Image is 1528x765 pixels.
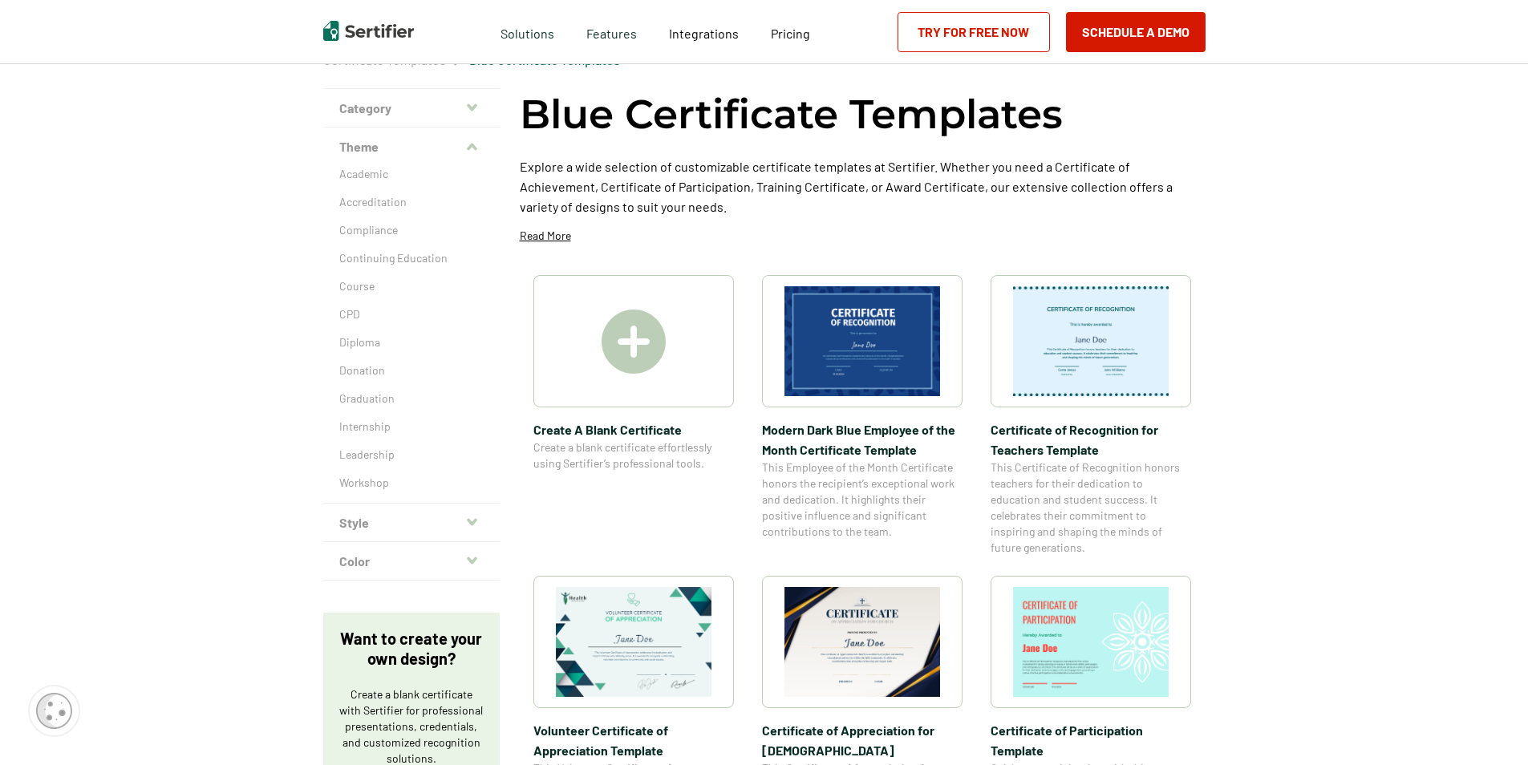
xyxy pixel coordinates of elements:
span: Certificate of Participation Template [991,720,1191,760]
a: Academic [339,166,484,182]
span: This Employee of the Month Certificate honors the recipient’s exceptional work and dedication. It... [762,459,963,540]
span: Integrations [669,26,739,41]
img: Certificate of Participation Template [1013,587,1169,697]
a: Course [339,278,484,294]
a: Donation [339,362,484,378]
h1: Blue Certificate Templates [520,88,1063,140]
span: Solutions [501,22,554,42]
button: Category [323,89,500,127]
span: This Certificate of Recognition honors teachers for their dedication to education and student suc... [991,459,1191,556]
span: Features [586,22,637,42]
a: Integrations [669,22,739,42]
a: Diploma [339,334,484,350]
img: Sertifier | Digital Credentialing Platform [323,21,414,41]
img: Cookie Popup Icon [36,693,72,729]
span: Create A Blank Certificate [533,419,734,439]
a: Try for Free Now [898,12,1050,52]
img: Create A Blank Certificate [602,310,666,374]
a: Graduation [339,391,484,407]
a: Continuing Education [339,250,484,266]
a: Certificate of Recognition for Teachers TemplateCertificate of Recognition for Teachers TemplateT... [991,275,1191,556]
a: Modern Dark Blue Employee of the Month Certificate TemplateModern Dark Blue Employee of the Month... [762,275,963,556]
iframe: Chat Widget [1448,688,1528,765]
p: Read More [520,228,571,244]
p: Want to create your own design? [339,629,484,669]
img: Volunteer Certificate of Appreciation Template [556,587,711,697]
span: Create a blank certificate effortlessly using Sertifier’s professional tools. [533,439,734,472]
div: Theme [323,166,500,504]
a: Leadership [339,447,484,463]
button: Theme [323,127,500,166]
a: Compliance [339,222,484,238]
img: Certificate of Appreciation for Church​ [784,587,940,697]
span: Pricing [771,26,810,41]
button: Color [323,542,500,581]
span: Certificate of Recognition for Teachers Template [991,419,1191,459]
p: Explore a wide selection of customizable certificate templates at Sertifier. Whether you need a C... [520,156,1206,217]
a: Pricing [771,22,810,42]
a: Accreditation [339,194,484,210]
img: Certificate of Recognition for Teachers Template [1013,286,1169,396]
span: Volunteer Certificate of Appreciation Template [533,720,734,760]
span: Modern Dark Blue Employee of the Month Certificate Template [762,419,963,459]
a: Workshop [339,475,484,491]
a: CPD [339,306,484,322]
button: Schedule a Demo [1066,12,1206,52]
a: Internship [339,419,484,435]
span: Certificate of Appreciation for [DEMOGRAPHIC_DATA]​ [762,720,963,760]
img: Modern Dark Blue Employee of the Month Certificate Template [784,286,940,396]
button: Style [323,504,500,542]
